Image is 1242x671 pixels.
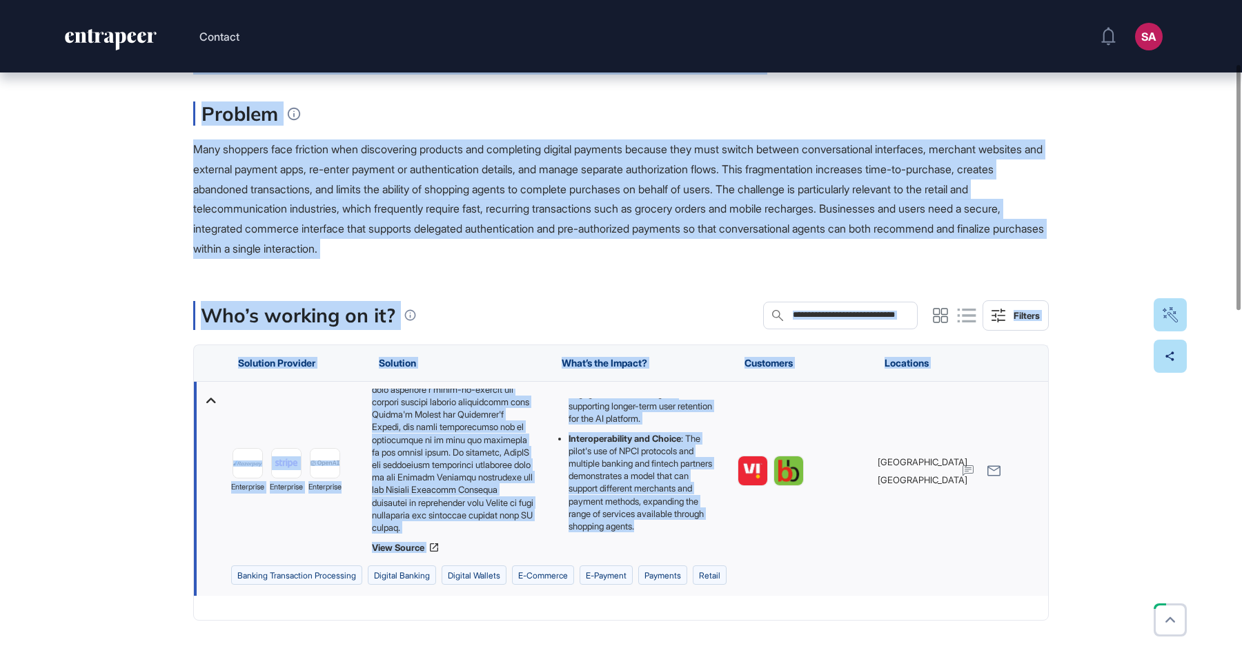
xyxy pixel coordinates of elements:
[310,448,340,478] a: image
[693,565,727,585] li: retail
[569,432,681,443] strong: Interoperability and Choice
[379,358,416,369] span: Solution
[63,29,158,55] a: entrapeer-logo
[271,448,302,478] a: image
[738,456,767,485] img: image
[878,456,967,468] span: [GEOGRAPHIC_DATA]
[885,358,929,369] span: Locations
[569,349,717,425] li: : Providing shopping and payment capabilities inside ChatGPT can increase repeated engagement wit...
[562,358,647,369] span: What’s the Impact?
[372,542,541,553] a: View Source
[1135,23,1163,50] button: SA
[238,358,315,369] span: Solution Provider
[272,456,301,470] img: image
[638,565,687,585] li: payments
[774,456,803,485] img: image
[580,565,633,585] li: e-payment
[442,565,506,585] li: digital wallets
[193,8,1049,74] div: Seamless In-Chat Payments to Reduce Purchase Friction and Boost User Retention in Retail and Telecom
[878,474,967,486] span: [GEOGRAPHIC_DATA]
[310,460,339,466] img: image
[983,300,1049,331] button: Filters
[1014,310,1040,321] div: Filters
[745,358,793,369] span: Customers
[270,481,303,494] span: enterprise
[201,301,395,330] p: Who’s working on it?
[738,456,768,486] a: image
[193,101,278,126] h3: Problem
[231,481,264,494] span: enterprise
[193,142,1044,255] span: Many shoppers face friction when discovering products and completing digital payments because the...
[233,448,263,478] a: image
[512,565,574,585] li: e-commerce
[233,460,262,467] img: image
[308,481,342,494] span: enterprise
[199,28,239,46] button: Contact
[231,565,362,585] li: banking transaction processing
[372,389,541,534] div: LoreMIP (dolorsit am ConsEC) ad elitsed d eiusm temp incidid utlaboree do magn ali eni adminimv q...
[368,565,436,585] li: digital banking
[773,456,804,486] a: image
[569,431,717,532] li: : The pilot's use of NPCI protocols and multiple banking and fintech partners demonstrates a mode...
